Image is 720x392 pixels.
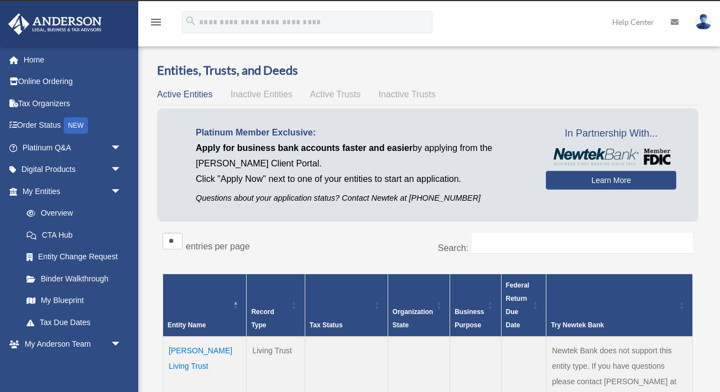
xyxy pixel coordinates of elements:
[111,137,133,159] span: arrow_drop_down
[15,290,133,312] a: My Blueprint
[111,333,133,356] span: arrow_drop_down
[551,318,676,332] div: Try Newtek Bank
[157,62,698,79] h3: Entities, Trusts, and Deeds
[149,15,163,29] i: menu
[310,90,361,99] span: Active Trusts
[15,246,133,268] a: Entity Change Request
[8,49,138,71] a: Home
[8,333,138,356] a: My Anderson Teamarrow_drop_down
[185,15,197,27] i: search
[379,90,436,99] span: Inactive Trusts
[393,308,433,329] span: Organization State
[8,114,138,137] a: Order StatusNEW
[157,90,212,99] span: Active Entities
[310,321,343,329] span: Tax Status
[450,274,501,337] th: Business Purpose: Activate to sort
[64,117,88,134] div: NEW
[438,243,468,253] label: Search:
[8,92,138,114] a: Tax Organizers
[546,171,676,190] a: Learn More
[15,268,133,290] a: Binder Walkthrough
[506,281,530,329] span: Federal Return Due Date
[388,274,450,337] th: Organization State: Activate to sort
[111,159,133,181] span: arrow_drop_down
[231,90,293,99] span: Inactive Entities
[695,14,712,30] img: User Pic
[8,180,133,202] a: My Entitiesarrow_drop_down
[251,308,274,329] span: Record Type
[186,242,250,251] label: entries per page
[196,125,529,140] p: Platinum Member Exclusive:
[551,148,671,166] img: NewtekBankLogoSM.png
[196,191,529,205] p: Questions about your application status? Contact Newtek at [PHONE_NUMBER]
[111,180,133,203] span: arrow_drop_down
[546,274,693,337] th: Try Newtek Bank : Activate to sort
[168,321,206,329] span: Entity Name
[455,308,484,329] span: Business Purpose
[8,137,138,159] a: Platinum Q&Aarrow_drop_down
[15,311,133,333] a: Tax Due Dates
[149,19,163,29] a: menu
[247,274,305,337] th: Record Type: Activate to sort
[501,274,546,337] th: Federal Return Due Date: Activate to sort
[196,140,529,171] p: by applying from the [PERSON_NAME] Client Portal.
[8,71,138,93] a: Online Ordering
[15,202,127,224] a: Overview
[305,274,388,337] th: Tax Status: Activate to sort
[163,274,247,337] th: Entity Name: Activate to invert sorting
[196,143,413,153] span: Apply for business bank accounts faster and easier
[196,171,529,187] p: Click "Apply Now" next to one of your entities to start an application.
[8,159,138,181] a: Digital Productsarrow_drop_down
[546,125,676,143] span: In Partnership With...
[15,224,133,246] a: CTA Hub
[5,13,105,35] img: Anderson Advisors Platinum Portal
